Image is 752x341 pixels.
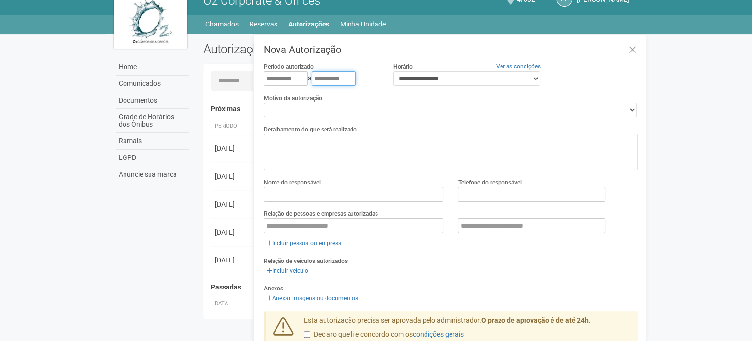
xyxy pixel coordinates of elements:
[264,71,378,86] div: a
[116,92,189,109] a: Documentos
[264,210,378,218] label: Relação de pessoas e empresas autorizadas
[264,94,322,103] label: Motivo da autorização
[203,42,413,56] h2: Autorizações
[250,17,277,31] a: Reservas
[288,17,329,31] a: Autorizações
[304,330,464,340] label: Declaro que li e concordo com os
[116,166,189,183] a: Anuncie sua marca
[116,76,189,92] a: Comunicados
[481,316,591,324] strong: O prazo de aprovação é de até 24h.
[215,171,251,181] div: [DATE]
[264,45,638,54] h3: Nova Autorização
[264,257,348,265] label: Relação de veículos autorizados
[264,238,345,249] a: Incluir pessoa ou empresa
[264,284,283,293] label: Anexos
[304,331,310,338] input: Declaro que li e concordo com oscondições gerais
[116,133,189,150] a: Ramais
[340,17,386,31] a: Minha Unidade
[211,284,631,291] h4: Passadas
[211,296,255,312] th: Data
[264,265,311,276] a: Incluir veículo
[211,105,631,113] h4: Próximas
[496,63,541,70] a: Ver as condições
[413,330,464,338] a: condições gerais
[215,227,251,237] div: [DATE]
[205,17,239,31] a: Chamados
[458,178,521,187] label: Telefone do responsável
[116,150,189,166] a: LGPD
[264,178,321,187] label: Nome do responsável
[211,118,255,134] th: Período
[215,255,251,265] div: [DATE]
[393,62,413,71] label: Horário
[116,59,189,76] a: Home
[264,293,361,304] a: Anexar imagens ou documentos
[264,125,357,134] label: Detalhamento do que será realizado
[116,109,189,133] a: Grade de Horários dos Ônibus
[264,62,314,71] label: Período autorizado
[215,143,251,153] div: [DATE]
[215,199,251,209] div: [DATE]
